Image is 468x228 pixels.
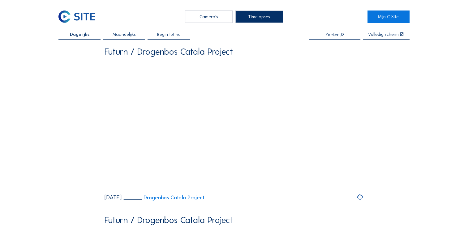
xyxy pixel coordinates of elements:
[113,32,136,36] span: Maandelijks
[105,216,233,225] div: Futurn / Drogenbos Catala Project
[105,61,363,190] video: Your browser does not support the video tag.
[58,11,95,23] img: C-SITE Logo
[185,11,233,23] div: Camera's
[157,32,181,36] span: Begin tot nu
[235,11,283,23] div: Timelapses
[58,11,101,23] a: C-SITE Logo
[105,195,122,201] div: [DATE]
[367,11,410,23] a: Mijn C-Site
[368,32,399,36] div: Volledig scherm
[123,195,204,200] a: Drogenbos Catala Project
[105,48,233,57] div: Futurn / Drogenbos Catala Project
[70,32,89,36] span: Dagelijks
